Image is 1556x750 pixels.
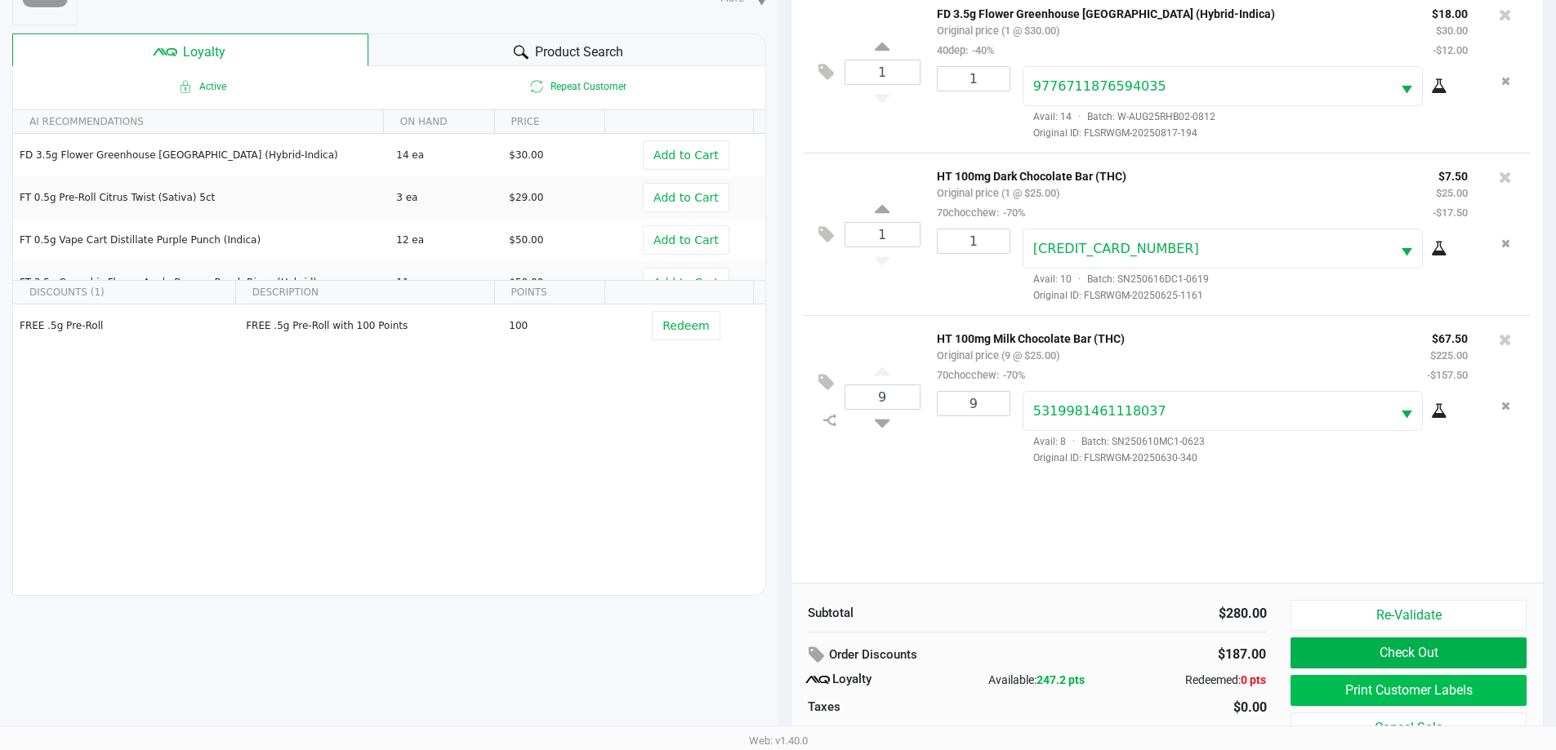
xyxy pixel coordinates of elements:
span: Repeat Customer [389,77,765,96]
div: Loyalty [808,670,961,690]
span: $50.00 [509,277,543,288]
span: · [1072,273,1087,285]
small: 70chocchew: [937,206,1025,219]
td: 12 ea [389,219,502,261]
small: -$157.50 [1427,369,1468,381]
th: AI RECOMMENDATIONS [13,110,383,134]
button: Add to Cart [643,183,729,212]
span: · [1066,436,1081,447]
td: FT 0.5g Pre-Roll Citrus Twist (Sativa) 5ct [13,176,389,219]
small: 70chocchew: [937,369,1025,381]
td: FREE .5g Pre-Roll with 100 Points [239,304,502,347]
p: $7.50 [1433,166,1468,183]
button: Cancel Sale [1291,712,1526,743]
td: 14 ea [389,134,502,176]
td: 100 [502,304,614,347]
th: DESCRIPTION [235,281,494,304]
small: 40dep: [937,44,994,56]
span: -40% [968,44,994,56]
p: $18.00 [1432,3,1468,20]
div: Data table [13,281,765,550]
button: Check Out [1291,637,1526,668]
button: Add to Cart [643,225,729,255]
span: Redeem [662,319,709,332]
div: $280.00 [1050,604,1267,624]
span: [CREDIT_CARD_NUMBER] [1033,241,1199,256]
span: Add to Cart [653,233,719,246]
button: Remove the package from the orderLine [1495,229,1517,259]
p: HT 100mg Dark Chocolate Bar (THC) [937,166,1408,183]
span: Add to Cart [653,149,719,162]
td: FT 0.5g Vape Cart Distillate Purple Punch (Indica) [13,219,389,261]
inline-svg: Split item qty to new line [816,410,845,431]
th: ON HAND [383,110,494,134]
span: $50.00 [509,234,543,246]
small: $25.00 [1436,187,1468,199]
button: Select [1391,229,1422,268]
th: POINTS [494,281,605,304]
div: Order Discounts [808,641,1106,670]
div: Redeemed: [1113,672,1266,689]
inline-svg: Active loyalty member [176,77,195,96]
button: Remove the package from the orderLine [1495,391,1517,421]
p: HT 100mg Milk Chocolate Bar (THC) [937,328,1402,345]
td: FREE .5g Pre-Roll [13,304,239,347]
span: Loyalty [183,42,225,62]
div: $187.00 [1130,641,1266,668]
span: Original ID: FLSRWGM-20250630-340 [1023,450,1468,465]
span: Avail: 10 Batch: SN250616DC1-0619 [1023,273,1209,285]
td: FD 3.5g Flower Greenhouse [GEOGRAPHIC_DATA] (Hybrid-Indica) [13,134,389,176]
div: Data table [13,110,765,280]
button: Remove the package from the orderLine [1495,66,1517,96]
span: Original ID: FLSRWGM-20250625-1161 [1023,288,1468,303]
div: Subtotal [808,604,1025,623]
span: -70% [999,369,1025,381]
span: -70% [999,206,1025,219]
div: Taxes [808,698,1025,717]
button: Add to Cart [643,268,729,297]
button: Redeem [652,311,720,340]
small: $225.00 [1430,349,1468,362]
button: Print Customer Labels [1291,675,1526,706]
td: 11 ea [389,261,502,304]
button: Select [1391,392,1422,430]
p: FD 3.5g Flower Greenhouse [GEOGRAPHIC_DATA] (Hybrid-Indica) [937,3,1407,20]
span: Add to Cart [653,191,719,204]
span: $29.00 [509,192,543,203]
span: Add to Cart [653,276,719,289]
span: Avail: 8 Batch: SN250610MC1-0623 [1023,436,1205,447]
button: Re-Validate [1291,600,1526,631]
small: Original price (1 @ $30.00) [937,24,1059,37]
button: Select [1391,67,1422,105]
p: $67.50 [1427,328,1468,345]
span: 0 pts [1241,673,1266,686]
button: Add to Cart [643,140,729,170]
span: 9776711876594035 [1033,78,1166,94]
div: $0.00 [1050,698,1267,717]
th: PRICE [494,110,605,134]
small: -$17.50 [1433,206,1468,219]
span: 247.2 pts [1037,673,1085,686]
span: Web: v1.40.0 [749,734,808,747]
small: -$12.00 [1433,44,1468,56]
small: Original price (1 @ $25.00) [937,187,1059,199]
span: · [1072,111,1087,122]
inline-svg: Is repeat customer [527,77,546,96]
td: FT 3.5g Cannabis Flower Apple Banana Peach Ringz (Hybrid) [13,261,389,304]
span: Original ID: FLSRWGM-20250817-194 [1023,126,1468,140]
span: 5319981461118037 [1033,403,1166,419]
td: 3 ea [389,176,502,219]
small: Original price (9 @ $25.00) [937,349,1059,362]
span: Active [13,77,389,96]
small: $30.00 [1436,24,1468,37]
th: DISCOUNTS (1) [13,281,235,304]
div: Available: [961,672,1113,689]
span: Avail: 14 Batch: W-AUG25RHB02-0812 [1023,111,1215,122]
span: $30.00 [509,149,543,161]
span: Product Search [535,42,623,62]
